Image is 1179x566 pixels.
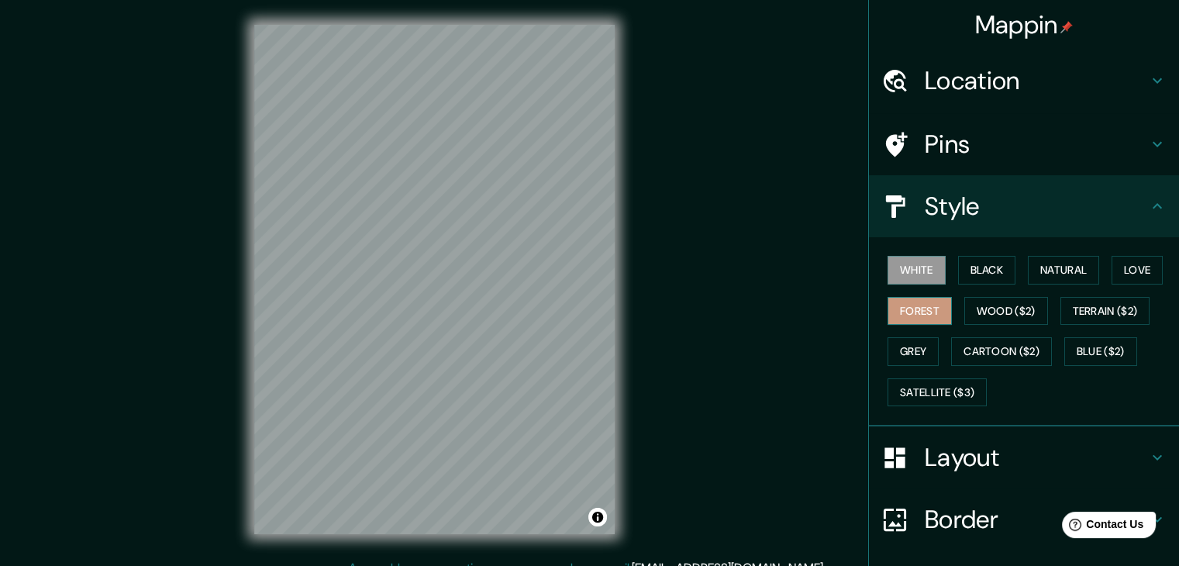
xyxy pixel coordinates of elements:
iframe: Help widget launcher [1041,506,1162,549]
h4: Style [925,191,1148,222]
button: Love [1112,256,1163,285]
h4: Border [925,504,1148,535]
div: Border [869,488,1179,550]
button: Blue ($2) [1064,337,1137,366]
h4: Pins [925,129,1148,160]
div: Pins [869,113,1179,175]
h4: Mappin [975,9,1074,40]
div: Location [869,50,1179,112]
h4: Location [925,65,1148,96]
button: Terrain ($2) [1060,297,1150,326]
img: pin-icon.png [1060,21,1073,33]
canvas: Map [254,25,615,534]
button: Wood ($2) [964,297,1048,326]
div: Layout [869,426,1179,488]
div: Style [869,175,1179,237]
button: White [888,256,946,285]
button: Forest [888,297,952,326]
button: Black [958,256,1016,285]
button: Toggle attribution [588,508,607,526]
button: Natural [1028,256,1099,285]
button: Satellite ($3) [888,378,987,407]
h4: Layout [925,442,1148,473]
button: Cartoon ($2) [951,337,1052,366]
button: Grey [888,337,939,366]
